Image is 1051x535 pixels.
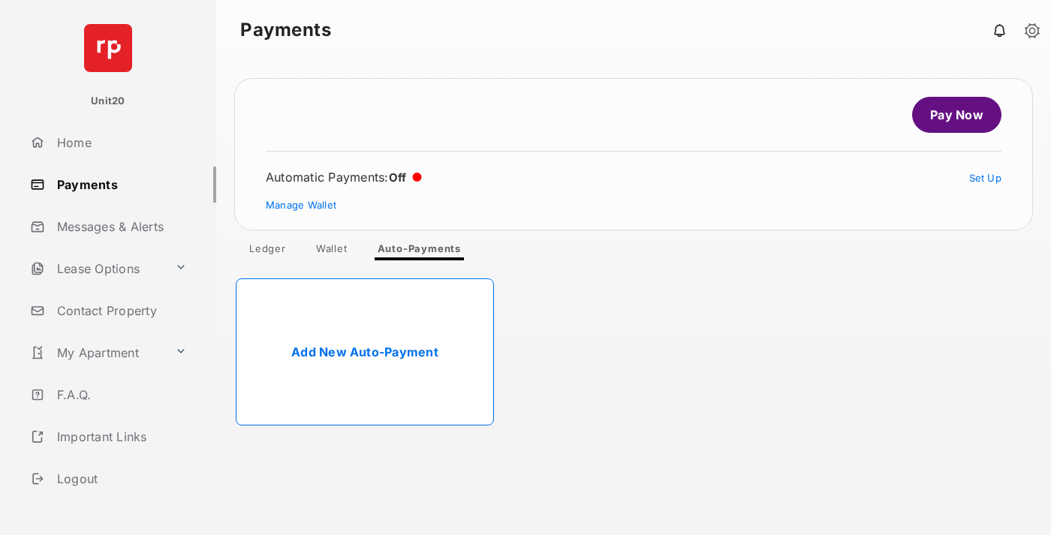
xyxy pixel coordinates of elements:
[24,167,216,203] a: Payments
[24,335,169,371] a: My Apartment
[304,242,360,260] a: Wallet
[366,242,473,260] a: Auto-Payments
[24,377,216,413] a: F.A.Q.
[24,125,216,161] a: Home
[91,94,125,109] p: Unit20
[389,170,407,185] span: Off
[24,419,193,455] a: Important Links
[24,251,169,287] a: Lease Options
[266,170,422,185] div: Automatic Payments :
[266,199,336,211] a: Manage Wallet
[240,21,331,39] strong: Payments
[24,461,216,497] a: Logout
[237,242,298,260] a: Ledger
[84,24,132,72] img: svg+xml;base64,PHN2ZyB4bWxucz0iaHR0cDovL3d3dy53My5vcmcvMjAwMC9zdmciIHdpZHRoPSI2NCIgaGVpZ2h0PSI2NC...
[969,172,1002,184] a: Set Up
[24,209,216,245] a: Messages & Alerts
[236,278,494,425] a: Add New Auto-Payment
[24,293,216,329] a: Contact Property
